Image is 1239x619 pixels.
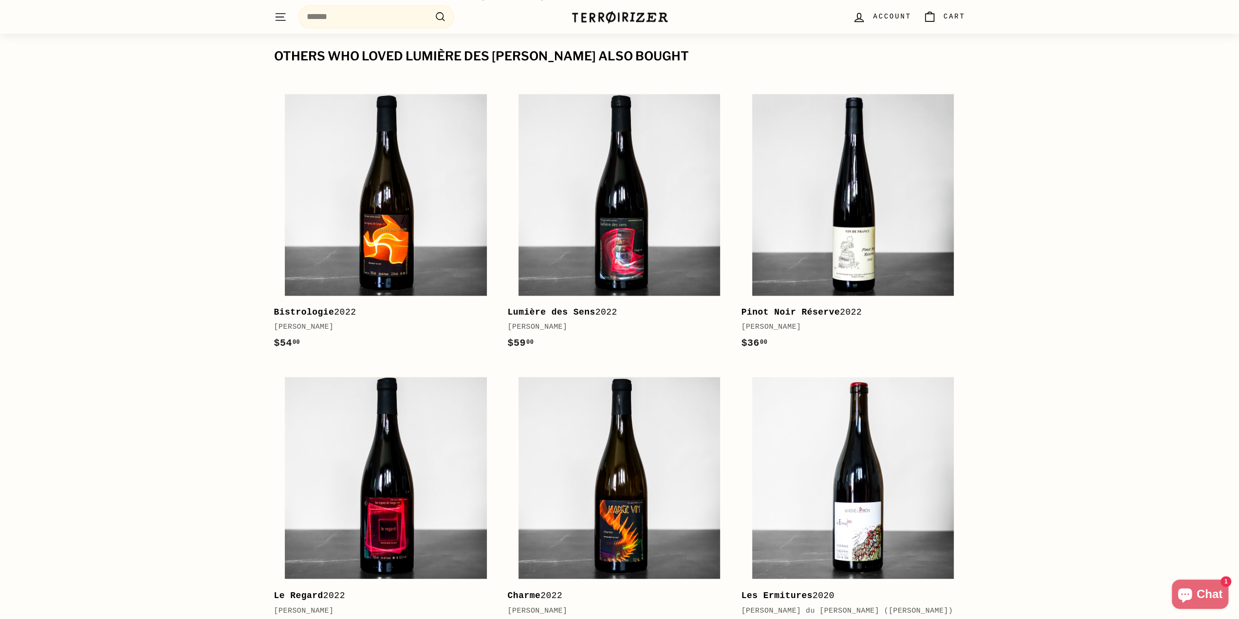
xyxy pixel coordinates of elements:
span: $36 [741,338,767,349]
sup: 00 [293,339,300,346]
b: Lumière des Sens [507,307,595,317]
a: Pinot Noir Réserve2022[PERSON_NAME] [741,83,965,361]
b: Bistrologie [274,307,334,317]
b: Le Regard [274,590,323,600]
span: Account [873,11,911,22]
b: Charme [507,590,540,600]
div: [PERSON_NAME] [741,321,955,333]
div: [PERSON_NAME] [507,605,721,617]
div: [PERSON_NAME] [274,321,488,333]
div: 2022 [741,305,955,319]
span: $59 [507,338,534,349]
b: Pinot Noir Réserve [741,307,840,317]
span: $54 [274,338,300,349]
a: Account [847,2,917,31]
div: Others who loved Lumière des [PERSON_NAME] also bought [274,50,965,63]
a: Lumière des Sens2022[PERSON_NAME] [507,83,731,361]
b: Les Ermitures [741,590,812,600]
div: 2022 [507,305,721,319]
div: 2020 [741,588,955,602]
div: 2022 [507,588,721,602]
span: Cart [943,11,965,22]
div: [PERSON_NAME] [507,321,721,333]
a: Bistrologie2022[PERSON_NAME] [274,83,498,361]
sup: 00 [760,339,767,346]
sup: 00 [526,339,534,346]
inbox-online-store-chat: Shopify online store chat [1169,580,1231,611]
div: 2022 [274,588,488,602]
div: [PERSON_NAME] du [PERSON_NAME] ([PERSON_NAME]) [741,605,955,617]
a: Cart [917,2,971,31]
div: 2022 [274,305,488,319]
div: [PERSON_NAME] [274,605,488,617]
